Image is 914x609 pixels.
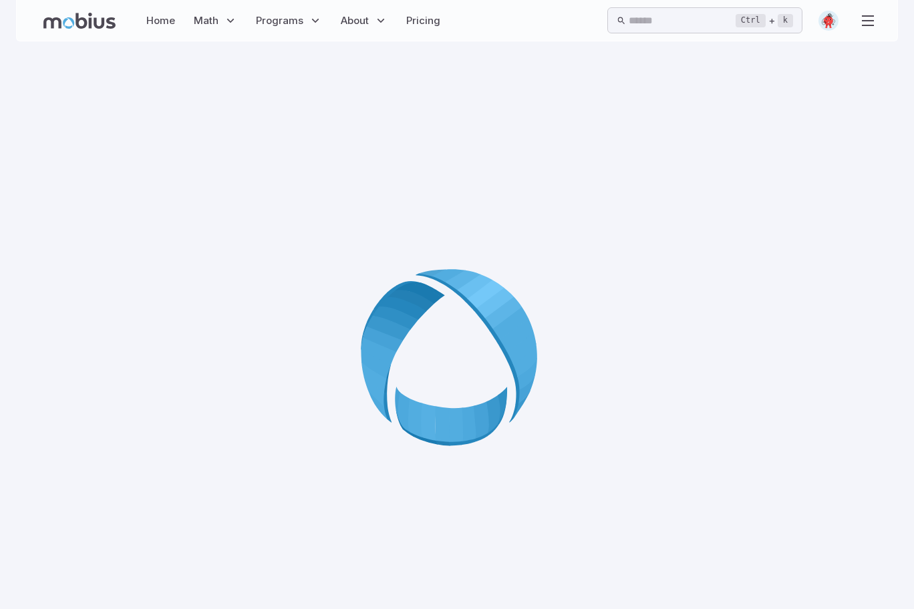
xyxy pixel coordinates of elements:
[341,13,369,28] span: About
[818,11,839,31] img: circle.svg
[256,13,303,28] span: Programs
[402,5,444,36] a: Pricing
[142,5,179,36] a: Home
[194,13,218,28] span: Math
[778,14,793,27] kbd: k
[736,14,766,27] kbd: Ctrl
[736,13,793,29] div: +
